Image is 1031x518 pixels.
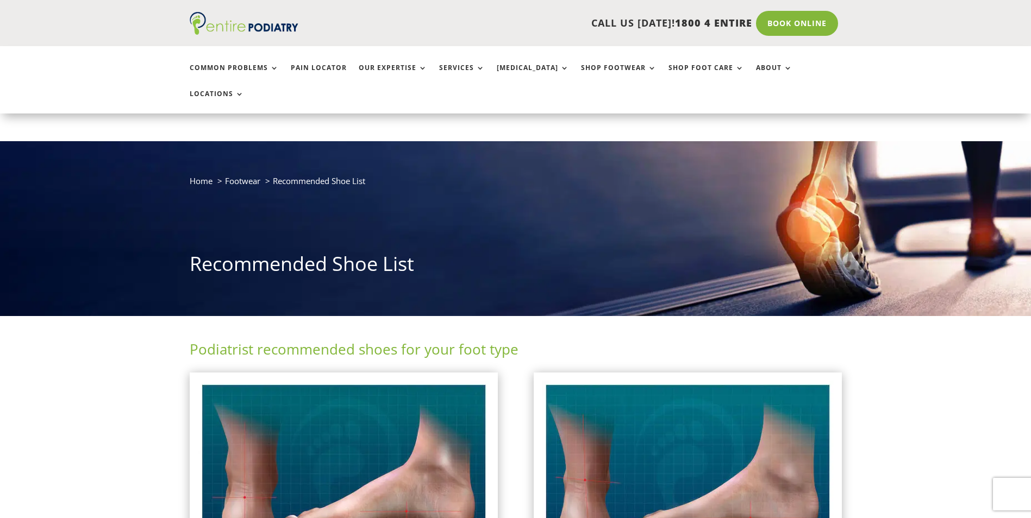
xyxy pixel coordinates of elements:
[359,64,427,87] a: Our Expertise
[190,64,279,87] a: Common Problems
[190,90,244,113] a: Locations
[190,174,842,196] nav: breadcrumb
[439,64,485,87] a: Services
[190,26,298,37] a: Entire Podiatry
[756,64,792,87] a: About
[190,12,298,35] img: logo (1)
[668,64,744,87] a: Shop Foot Care
[190,175,213,186] a: Home
[273,175,365,186] span: Recommended Shoe List
[190,339,842,364] h2: Podiatrist recommended shoes for your foot type
[225,175,260,186] a: Footwear
[497,64,569,87] a: [MEDICAL_DATA]
[340,16,752,30] p: CALL US [DATE]!
[190,250,842,283] h1: Recommended Shoe List
[675,16,752,29] span: 1800 4 ENTIRE
[581,64,657,87] a: Shop Footwear
[291,64,347,87] a: Pain Locator
[756,11,838,36] a: Book Online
